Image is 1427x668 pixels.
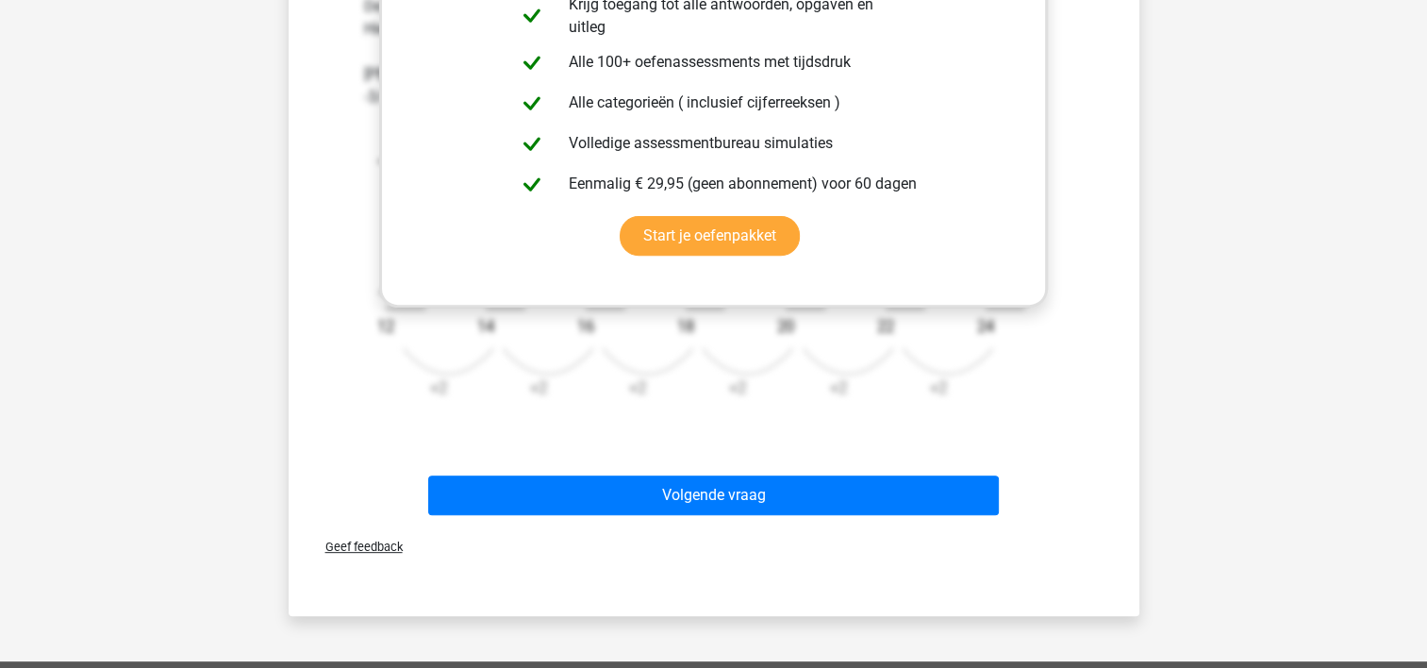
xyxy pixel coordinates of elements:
text: 18 [677,318,694,336]
tspan: -3/4 [377,149,412,171]
text: 16 [577,318,594,336]
text: +2 [929,379,946,397]
text: 14 [477,318,494,336]
text: 20 [777,318,794,336]
button: Volgende vraag [428,476,999,515]
text: +2 [629,379,646,397]
text: 24 [977,318,994,336]
text: +2 [429,379,446,397]
text: 12 [377,318,394,336]
text: +2 [529,379,546,397]
a: Start je oefenpakket [620,216,800,256]
text: +2 [829,379,846,397]
text: 22 [877,318,894,336]
span: Geef feedback [310,540,403,554]
text: +2 [729,379,746,397]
